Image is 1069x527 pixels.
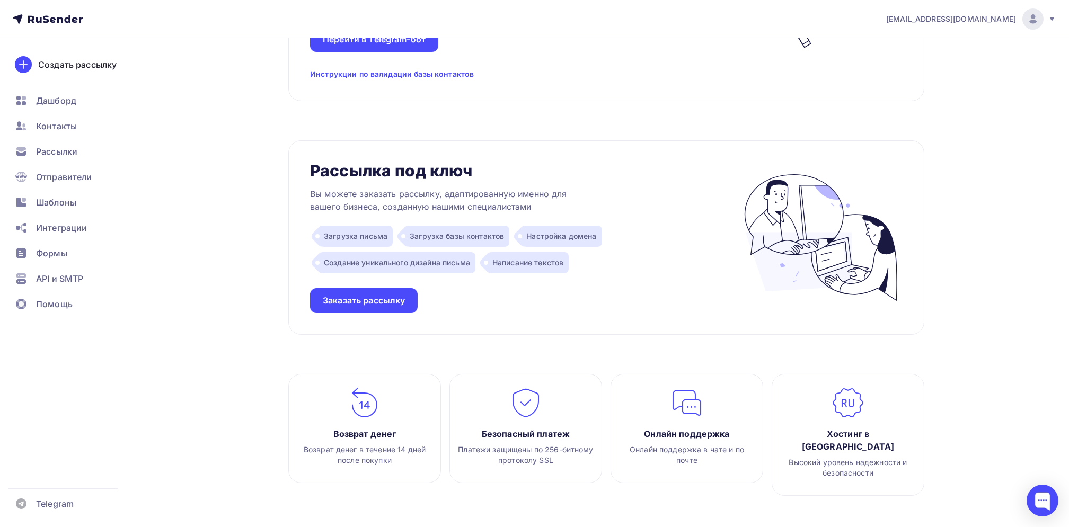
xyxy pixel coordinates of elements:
a: Контакты [8,115,135,137]
a: Отправители [8,166,135,187]
div: Настройка домена [522,226,602,247]
span: Telegram [36,497,74,510]
span: Помощь [36,298,73,310]
div: Загрузка базы контактов [405,226,509,247]
a: Формы [8,243,135,264]
div: Написание текстов [488,252,569,273]
div: Заказать рассылку [323,294,405,307]
a: [EMAIL_ADDRESS][DOMAIN_NAME] [886,8,1056,30]
div: Вы можете заказать рассылку, адаптированную именно для вашего бизнеса, созданную нашими специалис... [310,187,575,213]
span: Дашборд [36,94,76,107]
span: Отправители [36,171,92,183]
div: Создать рассылку [38,58,117,71]
a: Рассылки [8,141,135,162]
div: Онлайн поддержка [619,427,755,440]
span: Онлайн поддержка в чате и по почте [630,445,744,465]
span: Возврат денег в течение 14 дней после покупки [304,445,426,465]
span: Высокий уровень надежности и безопасности [789,458,907,477]
span: API и SMTP [36,272,83,285]
span: [EMAIL_ADDRESS][DOMAIN_NAME] [886,14,1016,24]
a: Шаблоны [8,192,135,213]
span: Контакты [36,120,77,132]
div: Безопасный платеж [457,427,594,440]
span: Рассылки [36,145,77,158]
div: Перейти в Telegram-бот [323,33,426,46]
span: Платежи защищены по 256-битному протоколу SSL [458,445,593,465]
div: Создание уникального дизайна письма [320,252,475,273]
div: Возврат денег [296,427,433,440]
span: Интеграции [36,221,87,234]
span: Формы [36,247,67,260]
div: Загрузка письма [320,226,393,247]
div: Инструкции по валидации базы контактов [310,69,474,79]
a: Дашборд [8,90,135,111]
div: Рассылка под ключ [310,162,472,179]
div: Хостинг в [GEOGRAPHIC_DATA] [780,427,916,453]
span: Шаблоны [36,196,76,209]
